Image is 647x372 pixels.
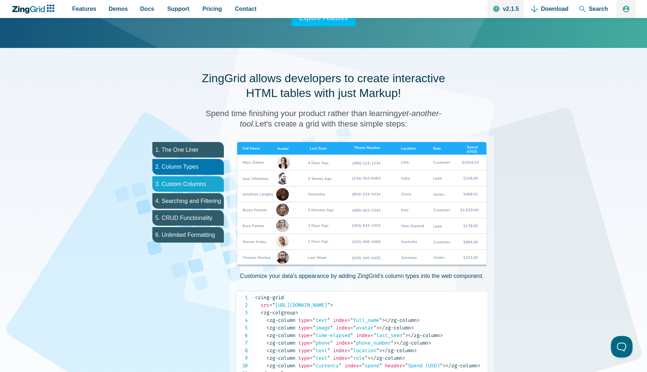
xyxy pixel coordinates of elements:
span: " [379,317,382,323]
span: = [347,317,350,323]
span: " [373,325,376,331]
span: " [327,355,330,361]
span: " [339,363,342,369]
span: " [376,347,379,354]
span: " [440,363,443,369]
span: = [310,325,313,331]
span: " [327,347,330,354]
span: index [344,363,359,369]
span: > [379,347,382,354]
span: " [350,355,353,361]
span: = [359,363,362,369]
span: type [298,355,310,361]
span: zg-colgroup [261,310,295,316]
span: > [414,347,417,354]
span: time-elapsed [310,332,353,338]
li: 5. CRUD Functionality [152,210,224,226]
span: " [350,317,353,323]
span: Pricing [203,4,222,14]
span: " [405,363,408,369]
span: location [347,347,379,354]
span: > [330,302,333,308]
span: type [298,363,310,369]
span: type [298,317,310,323]
span: zg-column [382,347,414,354]
span: type [298,340,310,346]
span: index [336,325,350,331]
span: index [333,317,347,323]
span: zg-column [379,325,411,331]
span: src [261,302,269,308]
span: > [402,355,405,361]
span: = [350,325,353,331]
span: type [298,332,310,338]
span: = [347,355,350,361]
span: </ [396,340,402,346]
span: zg-column [266,347,295,354]
span: > [394,340,396,346]
span: < [266,340,269,346]
h3: Spend time finishing your product rather than learning Let's create a grid with these simple steps: [197,108,450,129]
span: index [336,340,350,346]
span: > [411,325,414,331]
span: Spend (USD) [402,363,443,369]
span: = [310,340,313,346]
span: yet-another-tool. [240,109,441,128]
span: header [385,363,402,369]
span: < [255,294,258,301]
a: ZingChart Logo. Click to return to the homepage [12,5,58,14]
span: " [313,363,316,369]
span: </ [382,347,388,354]
span: " [313,317,316,323]
span: " [313,332,316,338]
span: " [313,340,316,346]
span: < [266,355,269,361]
span: text [310,347,330,354]
span: = [310,332,313,338]
span: " [327,317,330,323]
span: index [333,355,347,361]
span: = [347,347,350,354]
span: type [298,325,310,331]
span: Docs [140,4,154,14]
span: = [370,332,373,338]
span: " [353,340,356,346]
span: " [362,363,365,369]
span: > [440,332,443,338]
span: " [373,332,376,338]
span: </ [379,325,385,331]
span: zg-column [446,363,477,369]
span: zing-grid [255,294,284,301]
span: zg-column [266,340,295,346]
span: < [266,332,269,338]
span: last_seen [370,332,405,338]
span: " [330,325,333,331]
span: > [443,363,446,369]
span: zg-column [396,340,428,346]
li: 2. Column Types [152,159,224,174]
span: > [382,317,385,323]
span: </ [370,355,376,361]
span: " [313,347,316,354]
span: zg-column [266,317,295,323]
span: zg-column [266,332,295,338]
p: Customize your data's appearance by adding ZingGrid's column types into the web component. [240,271,484,281]
span: Demos [109,4,128,14]
span: full_name [347,317,382,323]
span: zg-column [266,363,295,369]
span: < [266,363,269,369]
span: " [365,355,368,361]
span: > [376,325,379,331]
span: > [417,317,420,323]
li: 6. Unlimited Formatting [152,227,224,243]
span: </ [385,317,391,323]
span: " [313,325,316,331]
span: < [261,310,264,316]
span: < [266,347,269,354]
span: type [298,347,310,354]
span: zg-column [266,355,295,361]
span: > [368,355,370,361]
span: = [310,317,313,323]
span: zg-column [408,332,440,338]
li: 3. Custom Columns [152,176,224,192]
